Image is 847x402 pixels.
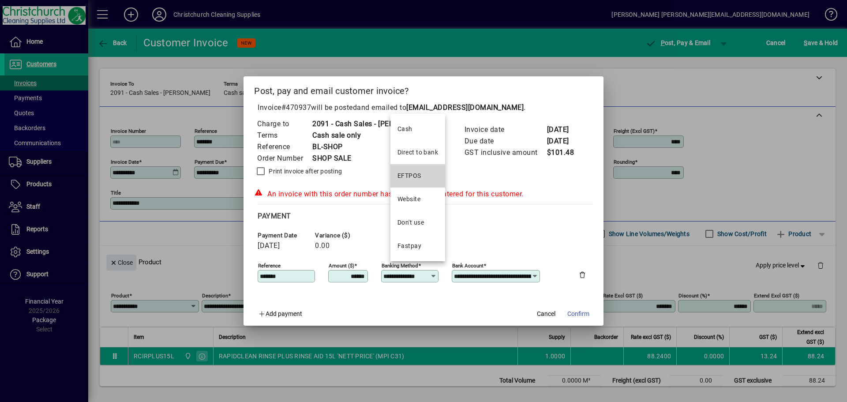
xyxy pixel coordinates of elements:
td: [DATE] [547,124,582,135]
td: Cash sale only [312,130,434,141]
span: Payment [258,212,291,220]
div: EFTPOS [397,171,421,180]
td: [DATE] [547,135,582,147]
td: GST inclusive amount [464,147,547,158]
div: An invoice with this order number has already been entered for this customer. [254,189,593,199]
span: and emailed to [357,103,524,112]
mat-option: EFTPOS [390,164,445,188]
span: [DATE] [258,242,280,250]
span: Payment date [258,232,311,239]
mat-option: Direct to bank [390,141,445,164]
mat-label: Bank Account [452,262,483,268]
h2: Post, pay and email customer invoice? [244,76,603,102]
mat-label: Reference [258,262,281,268]
span: Confirm [567,309,589,319]
td: 2091 - Cash Sales - [PERSON_NAME] [312,118,434,130]
button: Confirm [564,306,593,322]
td: SHOP SALE [312,153,434,164]
mat-label: Banking method [382,262,418,268]
td: Order Number [257,153,312,164]
label: Print invoice after posting [267,167,342,176]
mat-option: Fastpay [390,234,445,258]
button: Cancel [532,306,560,322]
td: Reference [257,141,312,153]
div: Cash [397,124,412,134]
td: BL-SHOP [312,141,434,153]
mat-option: Website [390,188,445,211]
button: Add payment [254,306,306,322]
mat-label: Amount ($) [329,262,354,268]
div: Direct to bank [397,148,438,157]
b: [EMAIL_ADDRESS][DOMAIN_NAME] [406,103,524,112]
div: Don't use [397,218,424,227]
td: Invoice date [464,124,547,135]
span: 0.00 [315,242,330,250]
td: Due date [464,135,547,147]
div: Website [397,195,420,204]
td: $101.48 [547,147,582,158]
p: Invoice will be posted . [254,102,593,113]
span: Add payment [266,310,302,317]
span: #470937 [281,103,311,112]
span: Cancel [537,309,555,319]
td: Terms [257,130,312,141]
div: Fastpay [397,241,421,251]
mat-option: Don't use [390,211,445,234]
mat-option: Cash [390,117,445,141]
td: Charge to [257,118,312,130]
span: Variance ($) [315,232,368,239]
